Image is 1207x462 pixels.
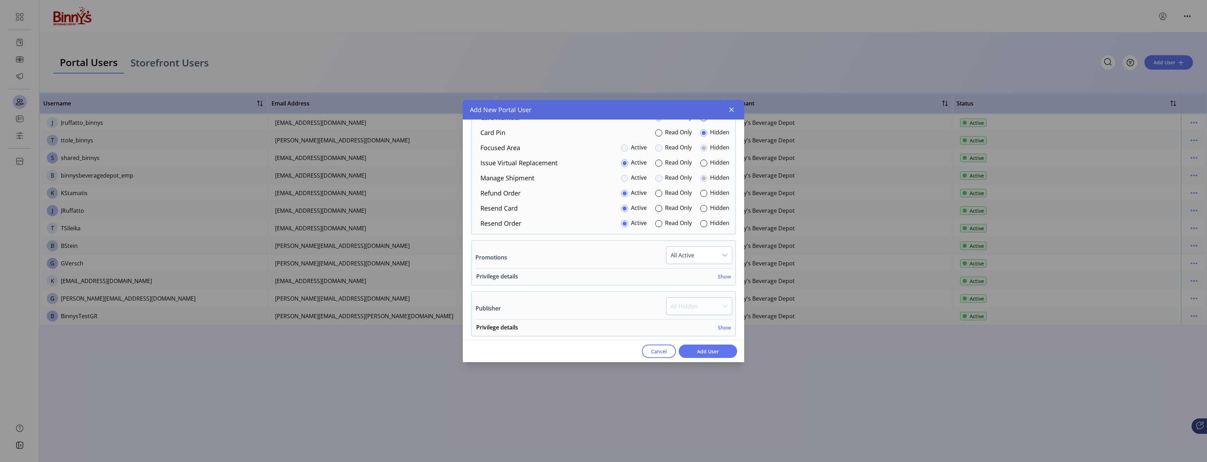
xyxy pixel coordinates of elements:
[470,105,531,115] span: Add New Portal User
[710,128,729,137] label: Hidden
[472,98,735,228] div: Privilege detailsHide
[665,128,692,137] label: Read Only
[472,323,735,336] a: Privilege detailsShow
[631,173,647,183] label: Active
[688,348,728,355] span: Add User
[710,204,729,213] label: Hidden
[718,324,731,331] h6: Show
[631,188,647,198] label: Active
[679,345,737,358] button: Add User
[710,143,729,153] label: Hidden
[665,219,692,228] label: Read Only
[475,253,507,262] label: Promotions
[480,173,534,183] label: Manage Shipment
[665,143,692,153] label: Read Only
[651,348,667,355] span: Cancel
[472,272,735,285] a: Privilege detailsShow
[480,219,521,228] label: Resend Order
[476,323,518,332] h6: Privilege details
[631,158,647,168] label: Active
[642,345,676,358] button: Cancel
[480,204,518,213] label: Resend Card
[665,204,692,213] label: Read Only
[631,219,647,228] label: Active
[480,158,557,168] label: Issue Virtual Replacement
[665,173,692,183] label: Read Only
[710,173,729,183] label: Hidden
[666,247,718,264] span: All Active
[480,143,520,153] label: Focused Area
[710,158,729,168] label: Hidden
[710,219,729,228] label: Hidden
[631,204,647,213] label: Active
[718,247,732,264] div: dropdown trigger
[631,143,647,153] label: Active
[480,188,521,198] label: Refund Order
[475,304,501,313] label: Publisher
[476,272,518,281] h6: Privilege details
[665,158,692,168] label: Read Only
[718,273,731,280] h6: Show
[665,188,692,198] label: Read Only
[710,188,729,198] label: Hidden
[480,128,505,137] label: Card Pin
